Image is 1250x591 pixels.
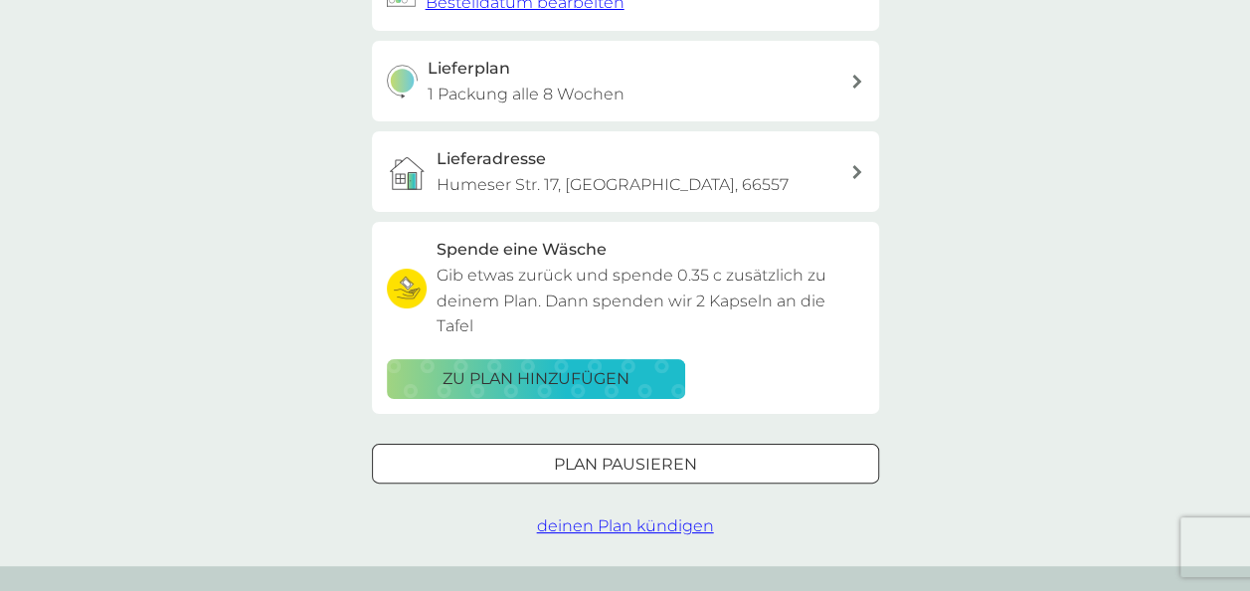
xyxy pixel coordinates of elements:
[437,237,607,263] h3: Spende eine Wäsche
[428,82,625,107] p: 1 Packung alle 8 Wochen
[437,263,864,339] p: Gib etwas zurück und spende 0.35 c zusätzlich zu deinem Plan. Dann spenden wir 2 Kapseln an die T...
[372,131,879,212] a: LieferadresseHumeser Str. 17, [GEOGRAPHIC_DATA], 66557
[428,56,510,82] h3: Lieferplan
[437,146,546,172] h3: Lieferadresse
[554,452,697,478] p: Plan pausieren
[387,359,685,399] button: zu Plan hinzufügen
[372,444,879,484] button: Plan pausieren
[443,366,629,392] p: zu Plan hinzufügen
[372,41,879,121] button: Lieferplan1 Packung alle 8 Wochen
[537,513,714,539] button: deinen Plan kündigen
[537,516,714,535] span: deinen Plan kündigen
[437,172,789,198] p: Humeser Str. 17, [GEOGRAPHIC_DATA], 66557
